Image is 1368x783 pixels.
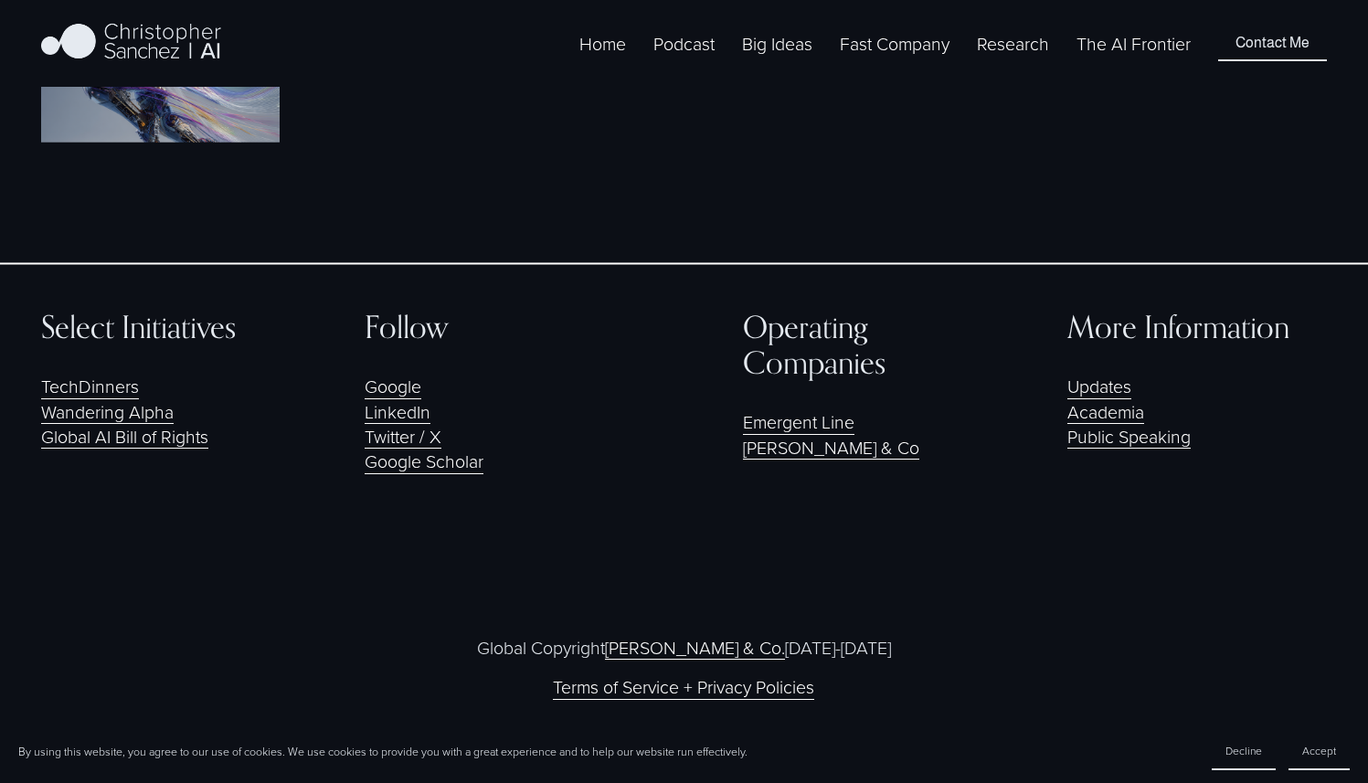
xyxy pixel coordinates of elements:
span: Fast Company [840,31,949,56]
a: LinkedIn [365,399,430,424]
a: folder dropdown [840,29,949,58]
img: Christopher Sanchez | AI [41,20,221,66]
a: Wandering Alpha [41,399,174,424]
h4: Operating Companies [743,309,1002,380]
span: Big Ideas [742,31,812,56]
a: Contact Me [1218,26,1327,60]
a: Public Speaking [1067,424,1191,449]
a: Twitter / X [365,424,441,449]
a: Academia [1067,399,1144,424]
button: Accept [1288,733,1350,770]
a: [PERSON_NAME] & Co [743,435,919,460]
a: Global AI Bill of Rights [41,424,208,449]
span: Decline [1225,743,1262,758]
a: folder dropdown [977,29,1049,58]
a: Terms of Service + Privacy Policies [553,674,814,699]
a: TechDinners [41,374,139,398]
span: Research [977,31,1049,56]
span: Accept [1302,743,1336,758]
a: Emergent Line [743,409,854,434]
p: By using this website, you agree to our use of cookies. We use cookies to provide you with a grea... [18,744,748,759]
a: Home [579,29,626,58]
h4: Select Initiatives [41,309,301,344]
a: Google [365,374,421,398]
a: Podcast [653,29,715,58]
button: Decline [1212,733,1276,770]
h4: More Information [1067,309,1327,344]
a: Updates [1067,374,1131,398]
a: Google Scholar [365,449,483,473]
p: Global Copyright [DATE]-[DATE] [365,635,1002,660]
h4: Follow [365,309,624,344]
a: The AI Frontier [1076,29,1191,58]
a: folder dropdown [742,29,812,58]
a: [PERSON_NAME] & Co. [605,635,785,660]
